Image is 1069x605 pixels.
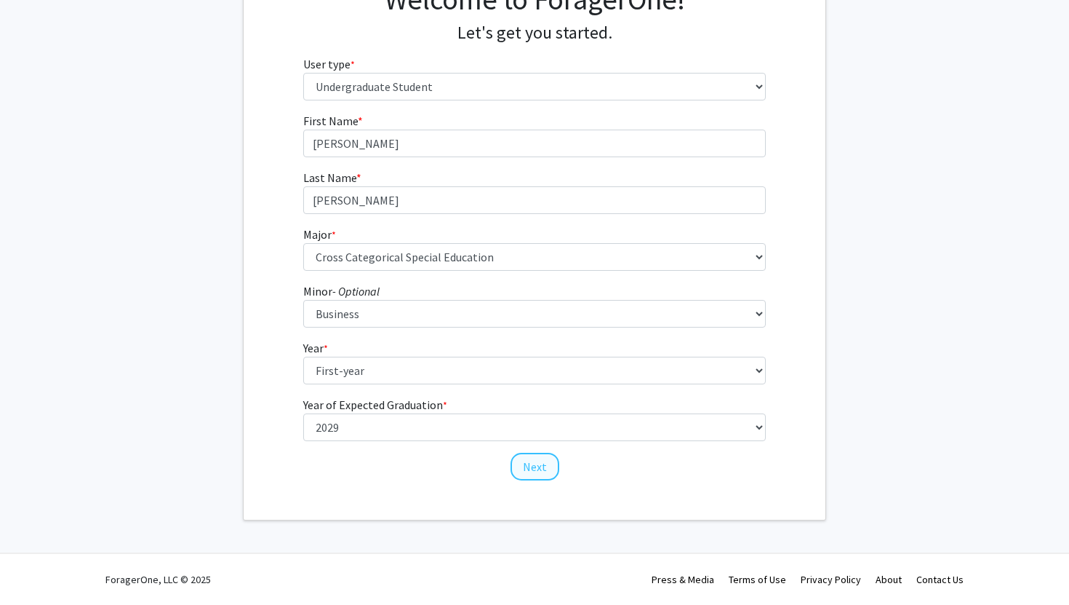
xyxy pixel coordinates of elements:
[303,170,356,185] span: Last Name
[303,226,336,243] label: Major
[876,573,902,586] a: About
[332,284,380,298] i: - Optional
[303,396,447,414] label: Year of Expected Graduation
[303,339,328,357] label: Year
[801,573,861,586] a: Privacy Policy
[11,539,62,594] iframe: Chat
[303,282,380,300] label: Minor
[105,554,211,605] div: ForagerOne, LLC © 2025
[511,453,559,481] button: Next
[652,573,714,586] a: Press & Media
[303,55,355,73] label: User type
[303,114,358,128] span: First Name
[729,573,786,586] a: Terms of Use
[303,23,766,44] h4: Let's get you started.
[916,573,964,586] a: Contact Us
